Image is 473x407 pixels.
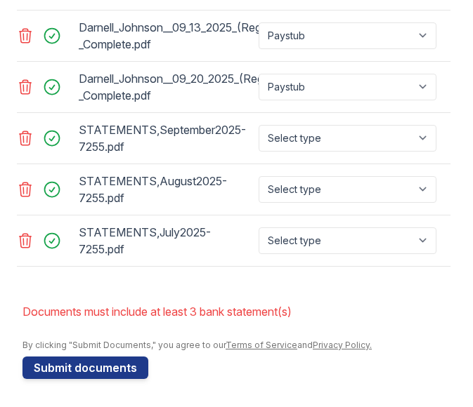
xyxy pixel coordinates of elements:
div: Darnell_Johnson__09_13_2025_(Regular)_-_Complete.pdf [79,16,253,55]
div: STATEMENTS,August2025-7255.pdf [79,170,253,209]
li: Documents must include at least 3 bank statement(s) [22,298,451,326]
div: STATEMENTS,July2025-7255.pdf [79,221,253,260]
a: Terms of Service [226,340,297,350]
div: STATEMENTS,September2025-7255.pdf [79,119,253,158]
button: Submit documents [22,356,148,379]
div: Darnell_Johnson__09_20_2025_(Regular)_-_Complete.pdf [79,67,253,107]
div: By clicking "Submit Documents," you agree to our and [22,340,451,351]
a: Privacy Policy. [313,340,372,350]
